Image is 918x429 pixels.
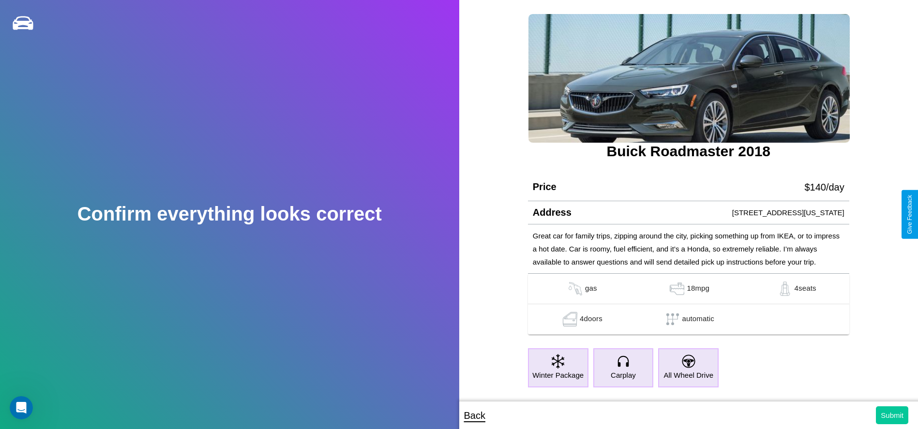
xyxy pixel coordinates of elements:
div: Give Feedback [906,195,913,234]
h2: Confirm everything looks correct [77,203,382,225]
h4: Address [533,207,572,218]
p: 4 seats [795,281,816,296]
p: 18 mpg [687,281,709,296]
iframe: Intercom live chat [10,396,33,419]
h3: Buick Roadmaster 2018 [528,143,849,160]
p: Great car for family trips, zipping around the city, picking something up from IKEA, or to impres... [533,229,844,268]
p: 4 doors [580,312,602,326]
img: gas [667,281,687,296]
p: Back [464,407,485,424]
button: Submit [876,406,908,424]
table: simple table [528,274,849,335]
p: $ 140 /day [804,178,844,196]
p: [STREET_ADDRESS][US_STATE] [732,206,844,219]
p: All Wheel Drive [663,369,713,382]
p: gas [585,281,597,296]
h4: Price [533,181,557,192]
p: Carplay [611,369,636,382]
img: gas [775,281,795,296]
p: automatic [682,312,714,326]
img: gas [566,281,585,296]
p: Winter Package [532,369,584,382]
img: gas [560,312,580,326]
